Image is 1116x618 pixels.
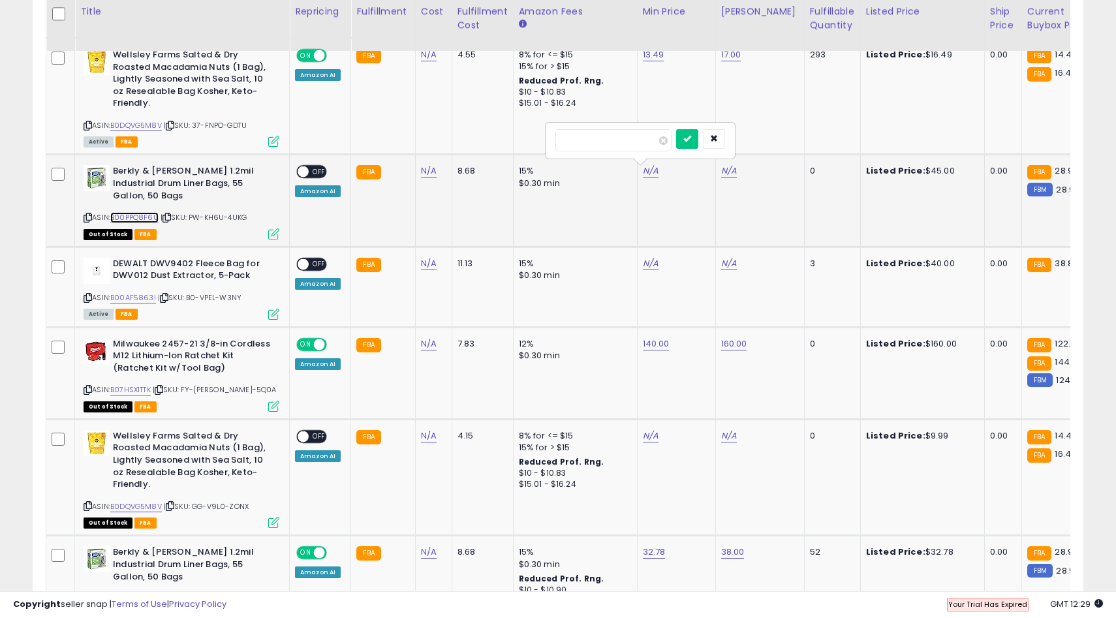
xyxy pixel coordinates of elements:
b: DEWALT DWV9402 Fleece Bag for DWV012 Dust Extractor, 5-Pack [113,258,271,285]
b: Wellsley Farms Salted & Dry Roasted Macadamia Nuts (1 Bag), Lightly Seasoned with Sea Salt, 10 oz... [113,430,271,494]
b: Listed Price: [866,429,925,442]
div: $0.30 min [519,178,627,189]
div: 0 [810,338,850,350]
small: FBA [356,258,380,272]
a: 17.00 [721,48,741,61]
div: $0.30 min [519,559,627,570]
div: Fulfillment Cost [457,5,508,32]
span: 16.49 [1055,67,1076,79]
div: $10 - $10.83 [519,468,627,479]
span: All listings that are currently out of stock and unavailable for purchase on Amazon [84,229,132,240]
span: | SKU: FY-[PERSON_NAME]-5Q0A [153,384,277,395]
div: 0.00 [990,338,1012,350]
small: FBA [1027,258,1051,272]
span: 28.9 [1056,564,1074,577]
div: 15% [519,546,627,558]
small: FBA [1027,49,1051,63]
b: Reduced Prof. Rng. [519,573,604,584]
b: Listed Price: [866,48,925,61]
a: Terms of Use [112,598,167,610]
div: Amazon AI [295,358,341,370]
span: All listings currently available for purchase on Amazon [84,309,114,320]
span: | SKU: PW-KH6U-4UKG [161,212,247,223]
span: 16.49 [1055,448,1076,460]
div: Listed Price [866,5,979,18]
div: $0.30 min [519,270,627,281]
div: Current Buybox Price [1027,5,1094,32]
span: FBA [134,229,157,240]
a: 140.00 [643,337,670,350]
small: FBA [1027,546,1051,561]
a: 38.00 [721,546,745,559]
small: FBM [1027,183,1053,196]
a: Privacy Policy [169,598,226,610]
div: $15.01 - $16.24 [519,479,627,490]
small: FBM [1027,373,1053,387]
div: $15.01 - $16.24 [519,98,627,109]
small: FBA [1027,67,1051,82]
div: 0.00 [990,430,1012,442]
b: Berkly & [PERSON_NAME] 1.2mil Industrial Drum Liner Bags, 55 Gallon, 50 Bags [113,165,271,205]
small: FBA [1027,338,1051,352]
div: Amazon AI [295,278,341,290]
span: ON [298,548,314,559]
small: Amazon Fees. [519,18,527,30]
a: B00PPQ8F6U [110,212,159,223]
div: $32.78 [866,546,974,558]
span: OFF [325,50,346,61]
a: B0DQVG5M8V [110,120,162,131]
div: 52 [810,546,850,558]
small: FBA [1027,165,1051,179]
div: Ship Price [990,5,1016,32]
img: 51vdXWJDCnL._SL40_.jpg [84,546,110,572]
span: | SKU: B0-VPEL-W3NY [158,292,241,303]
span: OFF [309,431,330,442]
div: 4.15 [457,430,503,442]
div: Amazon AI [295,185,341,197]
span: 28.9 [1056,183,1074,196]
a: 32.78 [643,546,666,559]
div: 4.55 [457,49,503,61]
div: 8% for <= $15 [519,430,627,442]
div: Fulfillable Quantity [810,5,855,32]
div: ASIN: [84,165,279,238]
span: 2025-09-7 12:29 GMT [1050,598,1103,610]
a: N/A [421,429,437,442]
div: $40.00 [866,258,974,270]
a: N/A [421,164,437,178]
b: Wellsley Farms Salted & Dry Roasted Macadamia Nuts (1 Bag), Lightly Seasoned with Sea Salt, 10 oz... [113,49,271,113]
div: 12% [519,338,627,350]
div: Cost [421,5,446,18]
div: 15% [519,258,627,270]
a: N/A [643,257,659,270]
span: 38.82 [1055,257,1078,270]
span: 122.79 [1055,337,1080,350]
div: 8.68 [457,546,503,558]
strong: Copyright [13,598,61,610]
span: FBA [134,518,157,529]
img: 51fbgMAY-ML._SL40_.jpg [84,338,110,364]
div: 3 [810,258,850,270]
div: 8.68 [457,165,503,177]
span: ON [298,50,314,61]
div: 7.83 [457,338,503,350]
div: 15% for > $15 [519,61,627,72]
a: 160.00 [721,337,747,350]
div: 0.00 [990,49,1012,61]
div: 15% [519,165,627,177]
div: Repricing [295,5,345,18]
a: N/A [721,429,737,442]
a: N/A [721,164,737,178]
div: 0.00 [990,546,1012,558]
span: OFF [325,548,346,559]
div: $45.00 [866,165,974,177]
div: $160.00 [866,338,974,350]
div: 0 [810,430,850,442]
span: FBA [116,309,138,320]
small: FBM [1027,564,1053,578]
a: B00AF5863I [110,292,156,303]
div: ASIN: [84,338,279,410]
div: Amazon AI [295,69,341,81]
div: ASIN: [84,430,279,527]
b: Listed Price: [866,164,925,177]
